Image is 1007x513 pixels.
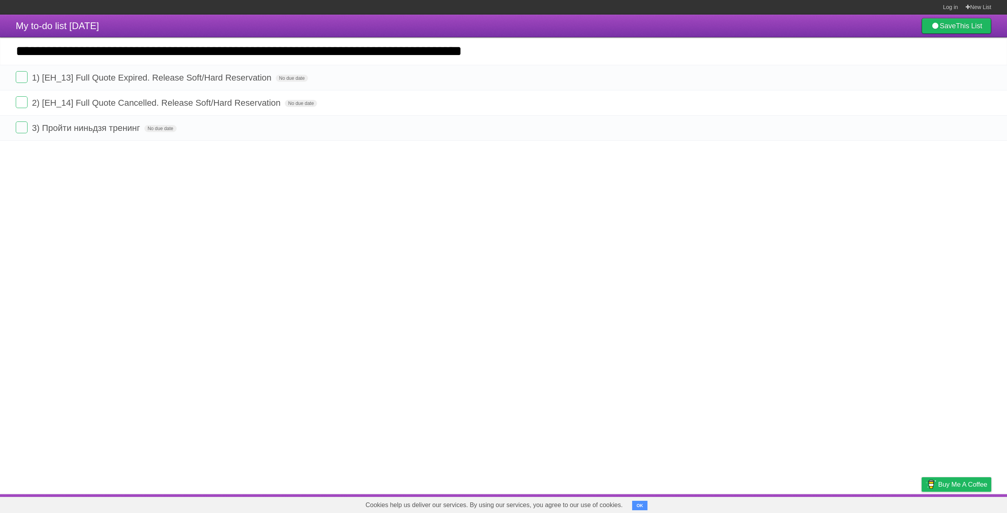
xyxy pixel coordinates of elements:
[956,22,982,30] b: This List
[817,496,834,511] a: About
[358,497,631,513] span: Cookies help us deliver our services. By using our services, you agree to our use of cookies.
[632,501,647,510] button: OK
[885,496,902,511] a: Terms
[16,71,28,83] label: Done
[16,96,28,108] label: Done
[911,496,932,511] a: Privacy
[32,98,282,108] span: 2) [EH_14] Full Quote Cancelled. Release Soft/Hard Reservation
[922,477,991,492] a: Buy me a coffee
[16,121,28,133] label: Done
[942,496,991,511] a: Suggest a feature
[144,125,176,132] span: No due date
[926,478,936,491] img: Buy me a coffee
[843,496,875,511] a: Developers
[32,73,273,83] span: 1) [EH_13] Full Quote Expired. Release Soft/Hard Reservation
[276,75,308,82] span: No due date
[16,20,99,31] span: My to-do list [DATE]
[32,123,142,133] span: 3) Пройти ниньдзя тренинг
[938,478,987,491] span: Buy me a coffee
[285,100,317,107] span: No due date
[922,18,991,34] a: SaveThis List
